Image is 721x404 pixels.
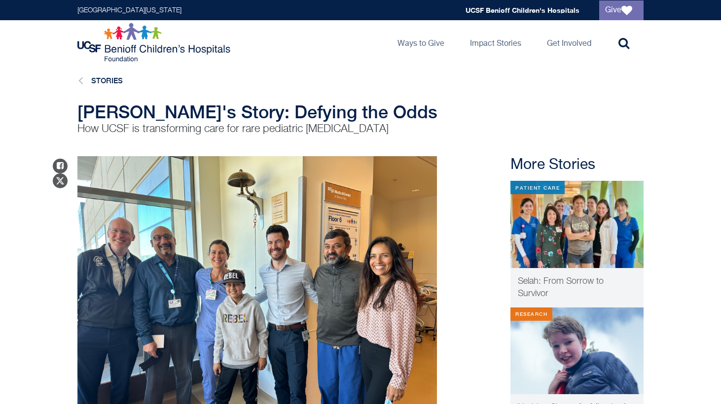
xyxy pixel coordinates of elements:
a: Stories [91,76,123,85]
img: Lew at the playground [510,307,644,395]
p: How UCSF is transforming care for rare pediatric [MEDICAL_DATA] [77,122,457,136]
div: Research [510,307,552,321]
span: Selah: From Sorrow to Survivor [518,277,604,298]
a: Get Involved [539,20,599,65]
a: Ways to Give [390,20,452,65]
a: UCSF Benioff Children's Hospitals [466,6,579,14]
a: Impact Stories [462,20,529,65]
img: Logo for UCSF Benioff Children's Hospitals Foundation [77,23,233,62]
a: Patient Care Selah: From Sorrow to Survivor [510,181,644,307]
h2: More Stories [510,156,644,174]
div: Patient Care [510,181,565,194]
img: IMG_0496.jpg [510,181,644,268]
a: [GEOGRAPHIC_DATA][US_STATE] [77,7,181,14]
a: Give [599,0,644,20]
span: [PERSON_NAME]'s Story: Defying the Odds [77,101,437,122]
